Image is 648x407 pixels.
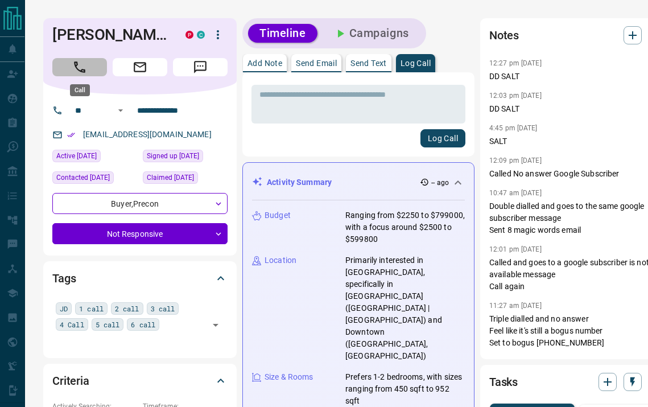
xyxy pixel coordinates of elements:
[489,124,538,132] p: 4:45 pm [DATE]
[247,59,282,67] p: Add Note
[52,372,89,390] h2: Criteria
[248,24,317,43] button: Timeline
[151,303,175,314] span: 3 call
[52,367,228,394] div: Criteria
[115,303,139,314] span: 2 call
[489,302,542,310] p: 11:27 am [DATE]
[67,131,75,139] svg: Email Verified
[56,172,110,183] span: Contacted [DATE]
[489,245,542,253] p: 12:01 pm [DATE]
[252,172,465,193] div: Activity Summary-- ago
[60,319,84,330] span: 4 Call
[60,303,68,314] span: JD
[70,84,90,96] div: Call
[79,303,104,314] span: 1 call
[345,254,465,362] p: Primarily interested in [GEOGRAPHIC_DATA], specifically in [GEOGRAPHIC_DATA] ([GEOGRAPHIC_DATA] |...
[83,130,212,139] a: [EMAIL_ADDRESS][DOMAIN_NAME]
[143,171,228,187] div: Tue Jul 29 2025
[267,176,332,188] p: Activity Summary
[52,223,228,244] div: Not Responsive
[489,373,518,391] h2: Tasks
[185,31,193,39] div: property.ca
[52,265,228,292] div: Tags
[143,150,228,166] div: Mon Jan 11 2021
[350,59,387,67] p: Send Text
[147,150,199,162] span: Signed up [DATE]
[114,104,127,117] button: Open
[96,319,120,330] span: 5 call
[265,254,296,266] p: Location
[147,172,194,183] span: Claimed [DATE]
[401,59,431,67] p: Log Call
[265,209,291,221] p: Budget
[56,150,97,162] span: Active [DATE]
[52,150,137,166] div: Fri Aug 08 2025
[489,26,519,44] h2: Notes
[322,24,420,43] button: Campaigns
[431,178,449,188] p: -- ago
[113,58,167,76] span: Email
[52,193,228,214] div: Buyer , Precon
[420,129,465,147] button: Log Call
[131,319,155,330] span: 6 call
[345,209,465,245] p: Ranging from $2250 to $799000, with a focus around $2500 to $599800
[489,157,542,165] p: 12:09 pm [DATE]
[489,59,542,67] p: 12:27 pm [DATE]
[52,171,137,187] div: Wed Aug 06 2025
[173,58,228,76] span: Message
[52,26,168,44] h1: [PERSON_NAME]
[296,59,337,67] p: Send Email
[489,189,542,197] p: 10:47 am [DATE]
[208,317,224,333] button: Open
[52,58,107,76] span: Call
[345,371,465,407] p: Prefers 1-2 bedrooms, with sizes ranging from 450 sqft to 952 sqft
[197,31,205,39] div: condos.ca
[265,371,313,383] p: Size & Rooms
[52,269,76,287] h2: Tags
[489,92,542,100] p: 12:03 pm [DATE]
